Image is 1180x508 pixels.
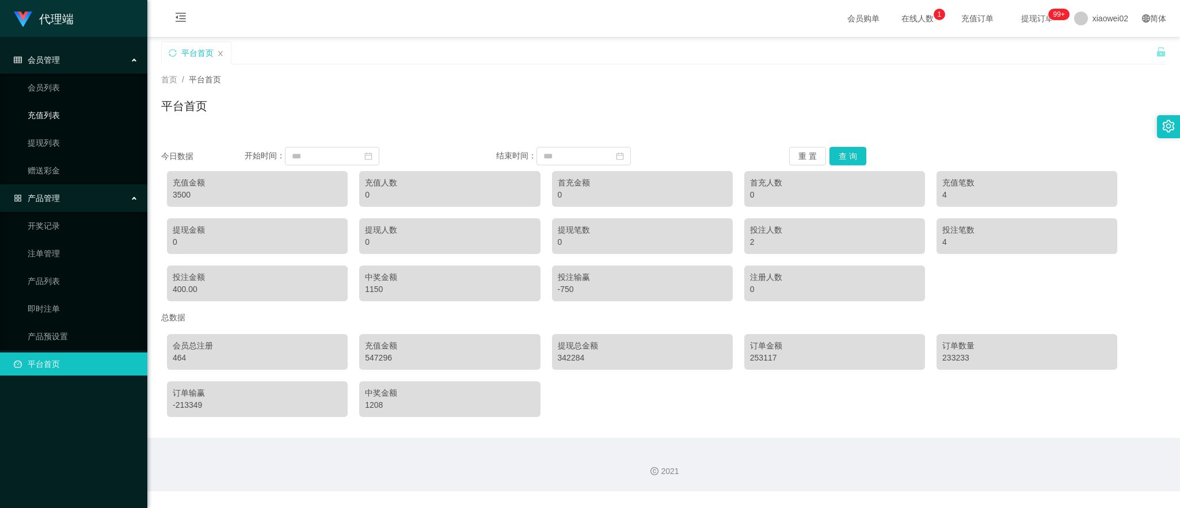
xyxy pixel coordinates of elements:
[14,56,22,64] i: 图标: table
[173,283,342,295] div: 400.00
[789,147,826,165] button: 重 置
[161,97,207,115] h1: 平台首页
[161,1,200,37] i: 图标: menu-fold
[1049,9,1069,20] sup: 1207
[161,75,177,84] span: 首页
[157,465,1171,477] div: 2021
[28,242,138,265] a: 注单管理
[934,9,945,20] sup: 1
[750,352,919,364] div: 253117
[28,325,138,348] a: 产品预设置
[558,283,727,295] div: -750
[616,152,624,160] i: 图标: calendar
[1162,120,1175,132] i: 图标: setting
[28,76,138,99] a: 会员列表
[750,224,919,236] div: 投注人数
[14,12,32,28] img: logo.9652507e.png
[365,236,534,248] div: 0
[28,270,138,293] a: 产品列表
[14,55,60,65] span: 会员管理
[365,352,534,364] div: 547296
[750,177,919,189] div: 首充人数
[750,283,919,295] div: 0
[942,236,1112,248] div: 4
[181,42,214,64] div: 平台首页
[28,297,138,320] a: 即时注单
[896,14,939,22] span: 在线人数
[173,189,342,201] div: 3500
[1015,14,1059,22] span: 提现订单
[173,236,342,248] div: 0
[558,236,727,248] div: 0
[161,307,1166,328] div: 总数据
[169,49,177,57] i: 图标: sync
[956,14,999,22] span: 充值订单
[28,214,138,237] a: 开奖记录
[173,177,342,189] div: 充值金额
[14,194,60,203] span: 产品管理
[365,387,534,399] div: 中奖金额
[173,399,342,411] div: -213349
[937,9,941,20] p: 1
[829,147,866,165] button: 查 询
[942,340,1112,352] div: 订单数量
[558,352,727,364] div: 342284
[650,467,658,475] i: 图标: copyright
[161,150,245,162] div: 今日数据
[558,340,727,352] div: 提现总金额
[173,340,342,352] div: 会员总注册
[364,152,372,160] i: 图标: calendar
[1142,14,1150,22] i: 图标: global
[28,104,138,127] a: 充值列表
[942,177,1112,189] div: 充值笔数
[14,352,138,376] a: 图标: dashboard平台首页
[28,159,138,182] a: 赠送彩金
[39,1,74,37] h1: 代理端
[14,14,74,23] a: 代理端
[365,177,534,189] div: 充值人数
[558,189,727,201] div: 0
[365,340,534,352] div: 充值金额
[189,75,221,84] span: 平台首页
[173,224,342,236] div: 提现金额
[173,387,342,399] div: 订单输赢
[942,189,1112,201] div: 4
[365,399,534,411] div: 1208
[558,224,727,236] div: 提现笔数
[750,340,919,352] div: 订单金额
[365,224,534,236] div: 提现人数
[750,189,919,201] div: 0
[750,271,919,283] div: 注册人数
[14,194,22,202] i: 图标: appstore-o
[558,177,727,189] div: 首充金额
[173,271,342,283] div: 投注金额
[750,236,919,248] div: 2
[1156,47,1166,57] i: 图标: unlock
[173,352,342,364] div: 464
[365,283,534,295] div: 1150
[28,131,138,154] a: 提现列表
[365,189,534,201] div: 0
[496,151,536,160] span: 结束时间：
[942,224,1112,236] div: 投注笔数
[217,50,224,57] i: 图标: close
[942,352,1112,364] div: 233233
[558,271,727,283] div: 投注输赢
[365,271,534,283] div: 中奖金额
[245,151,285,160] span: 开始时间：
[182,75,184,84] span: /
